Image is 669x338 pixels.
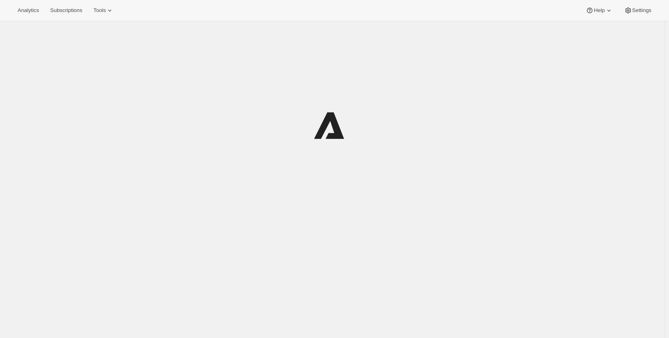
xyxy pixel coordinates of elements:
button: Subscriptions [45,5,87,16]
span: Help [594,7,605,14]
button: Help [581,5,617,16]
button: Tools [89,5,119,16]
span: Analytics [18,7,39,14]
span: Tools [93,7,106,14]
span: Settings [632,7,651,14]
button: Analytics [13,5,44,16]
button: Settings [619,5,656,16]
span: Subscriptions [50,7,82,14]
